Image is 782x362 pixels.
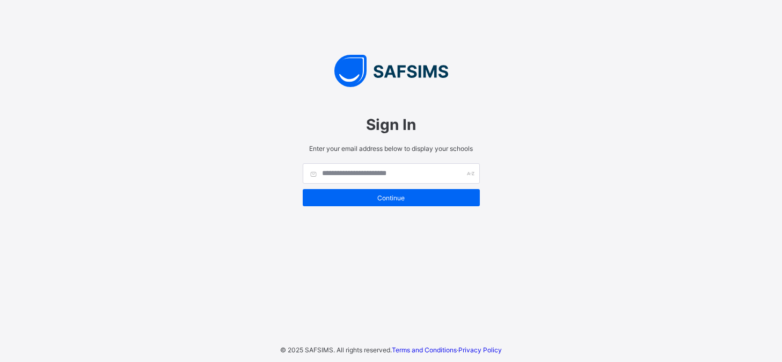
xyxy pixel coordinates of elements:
img: SAFSIMS Logo [292,55,491,87]
span: © 2025 SAFSIMS. All rights reserved. [280,346,392,354]
a: Terms and Conditions [392,346,457,354]
span: · [392,346,502,354]
span: Sign In [303,115,480,134]
a: Privacy Policy [458,346,502,354]
span: Continue [311,194,472,202]
span: Enter your email address below to display your schools [303,144,480,153]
